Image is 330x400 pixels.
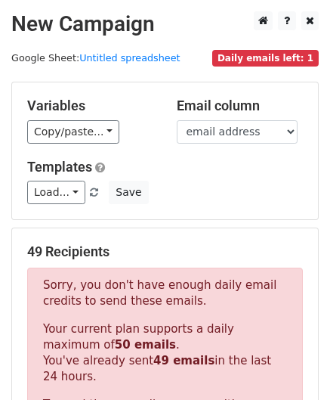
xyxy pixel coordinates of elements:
h5: Variables [27,98,154,114]
span: Daily emails left: 1 [212,50,319,67]
a: Untitled spreadsheet [79,52,180,64]
p: Your current plan supports a daily maximum of . You've already sent in the last 24 hours. [43,321,287,385]
h5: 49 Recipients [27,243,303,260]
a: Templates [27,159,92,175]
button: Save [109,181,148,204]
strong: 49 emails [153,354,214,367]
strong: 50 emails [115,338,176,352]
a: Copy/paste... [27,120,119,144]
a: Daily emails left: 1 [212,52,319,64]
small: Google Sheet: [11,52,180,64]
a: Load... [27,181,85,204]
p: Sorry, you don't have enough daily email credits to send these emails. [43,278,287,309]
h2: New Campaign [11,11,319,37]
h5: Email column [177,98,304,114]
